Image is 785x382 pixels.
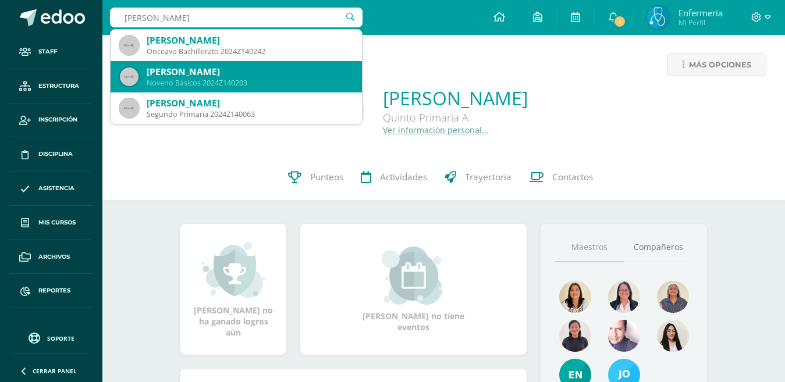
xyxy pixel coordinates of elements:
span: Inscripción [38,115,77,124]
span: Enfermería [679,7,723,19]
a: Punteos [279,154,352,201]
span: Reportes [38,286,70,295]
div: Onceavo Bachillerato 2024Z140242 [147,47,353,56]
input: Busca un usuario... [110,8,363,27]
span: Contactos [552,171,593,183]
a: Staff [9,35,93,69]
span: Actividades [380,171,427,183]
a: Reportes [9,274,93,308]
img: achievement_small.png [202,241,265,299]
img: 041e67bb1815648f1c28e9f895bf2be1.png [559,320,591,352]
a: Ver información personal... [383,124,489,135]
img: 45x45 [120,67,138,86]
div: Noveno Básicos 2024Z140203 [147,78,353,88]
span: Mis cursos [38,218,76,227]
a: Actividades [352,154,436,201]
img: 6e2f20004b8c097e66f8a099974e0ff1.png [657,320,689,352]
a: Soporte [14,330,88,345]
a: Archivos [9,240,93,274]
div: [PERSON_NAME] no ha ganado logros aún [192,241,275,338]
a: Más opciones [667,53,766,76]
span: Punteos [310,171,343,183]
img: 876c69fb502899f7a2bc55a9ba2fa0e7.png [559,281,591,313]
a: Trayectoria [436,154,520,201]
img: 45x45 [120,99,138,117]
img: 45x45 [120,36,138,55]
a: [PERSON_NAME] [383,85,528,110]
a: Mis cursos [9,206,93,240]
span: Estructura [38,81,79,91]
span: Mi Perfil [679,17,723,27]
div: Quinto Primaria A [383,110,528,124]
div: [PERSON_NAME] [147,97,353,109]
a: Compañeros [624,233,692,262]
div: [PERSON_NAME] [147,34,353,47]
img: aa4f30ea005d28cfb9f9341ec9462115.png [647,6,670,29]
a: Contactos [520,154,602,201]
span: Más opciones [689,54,751,76]
span: Archivos [38,252,70,262]
span: Asistencia [38,184,74,193]
a: Asistencia [9,172,93,206]
span: Cerrar panel [33,367,77,375]
img: 8f3bf19539481b212b8ab3c0cdc72ac6.png [657,281,689,313]
div: Segundo Primaria 2024Z140063 [147,109,353,119]
img: 408a551ef2c74b912fbe9346b0557d9b.png [608,281,640,313]
a: Disciplina [9,137,93,172]
div: [PERSON_NAME] [147,66,353,78]
span: 1 [613,15,626,28]
div: [PERSON_NAME] no tiene eventos [356,247,472,333]
span: Disciplina [38,149,73,159]
span: Trayectoria [465,171,512,183]
a: Estructura [9,69,93,103]
span: Soporte [47,334,74,342]
span: Staff [38,47,57,56]
img: a8e8556f48ef469a8de4653df9219ae6.png [608,320,640,352]
a: Maestros [555,233,624,262]
img: event_small.png [382,247,445,305]
a: Inscripción [9,103,93,138]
